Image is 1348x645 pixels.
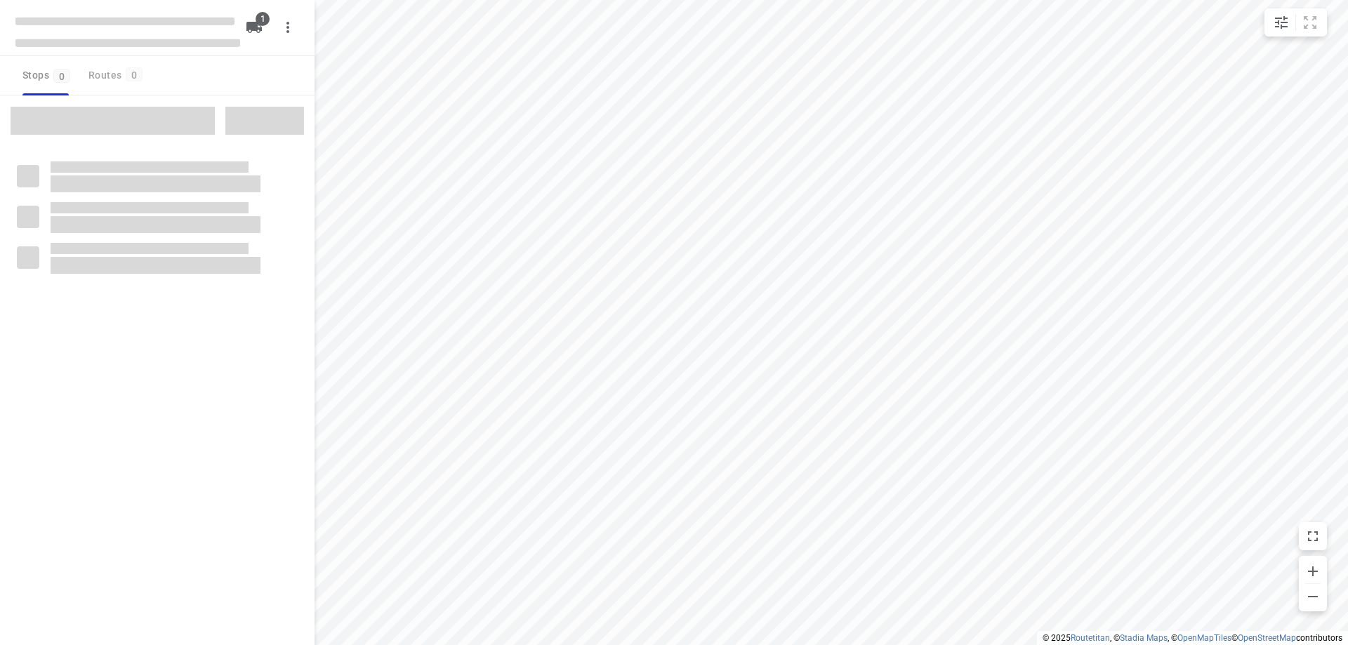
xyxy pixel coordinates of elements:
[1238,633,1296,643] a: OpenStreetMap
[1071,633,1110,643] a: Routetitan
[1120,633,1168,643] a: Stadia Maps
[1264,8,1327,36] div: small contained button group
[1267,8,1295,36] button: Map settings
[1043,633,1342,643] li: © 2025 , © , © © contributors
[1177,633,1231,643] a: OpenMapTiles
